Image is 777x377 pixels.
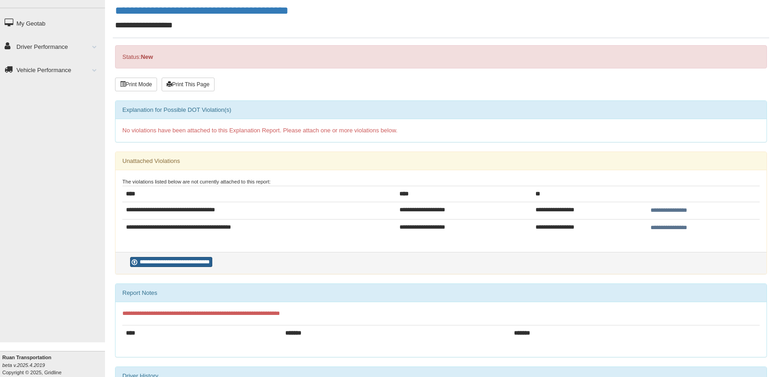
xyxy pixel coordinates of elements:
[115,284,766,302] div: Report Notes
[2,354,105,376] div: Copyright © 2025, Gridline
[115,45,767,68] div: Status:
[141,53,153,60] strong: New
[122,179,271,184] small: The violations listed below are not currently attached to this report:
[2,362,45,368] i: beta v.2025.4.2019
[2,355,52,360] b: Ruan Transportation
[122,127,398,134] span: No violations have been attached to this Explanation Report. Please attach one or more violations...
[115,152,766,170] div: Unattached Violations
[115,101,766,119] div: Explanation for Possible DOT Violation(s)
[162,78,215,91] button: Print This Page
[115,78,157,91] button: Print Mode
